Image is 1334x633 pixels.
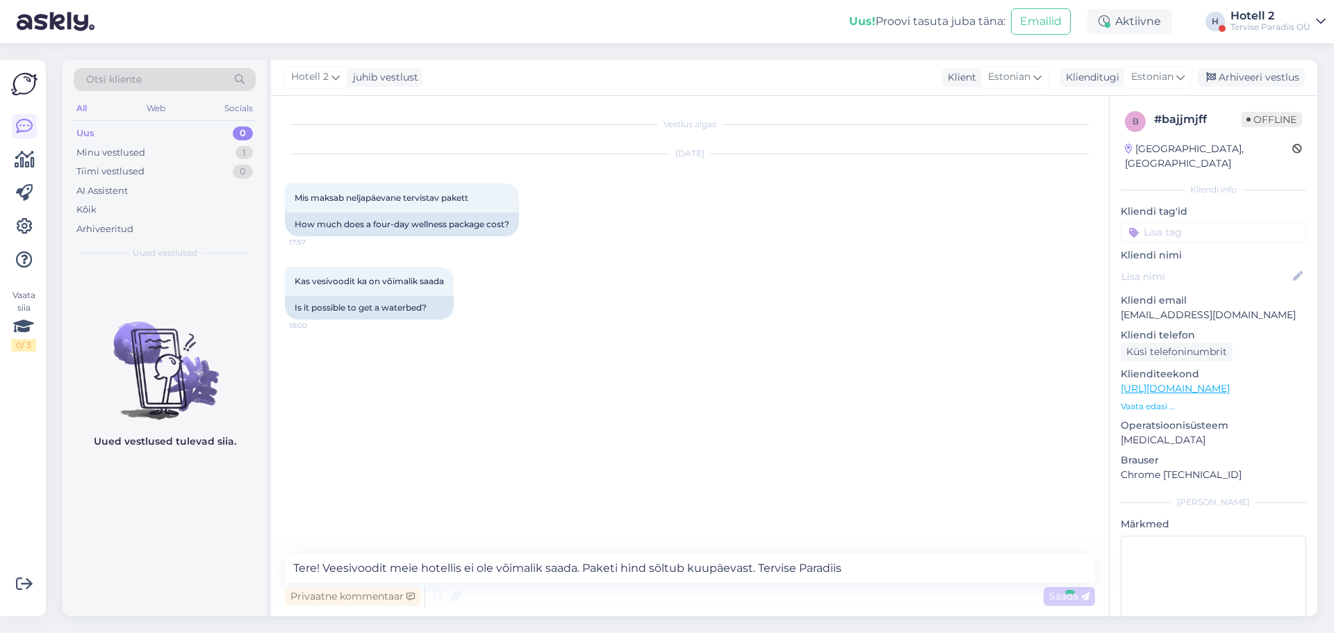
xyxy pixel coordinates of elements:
span: Hotell 2 [291,69,329,85]
div: Kliendi info [1121,183,1306,196]
img: Askly Logo [11,71,38,97]
span: 18:00 [289,320,341,331]
div: 0 [233,165,253,179]
p: [MEDICAL_DATA] [1121,433,1306,447]
a: [URL][DOMAIN_NAME] [1121,382,1230,395]
img: No chats [63,297,267,422]
input: Lisa tag [1121,222,1306,242]
div: Vestlus algas [285,118,1095,131]
span: Offline [1241,112,1302,127]
div: Klienditugi [1060,70,1119,85]
p: Kliendi tag'id [1121,204,1306,219]
div: Arhiveeri vestlus [1198,68,1305,87]
p: Brauser [1121,453,1306,468]
div: Uus [76,126,94,140]
div: Socials [222,99,256,117]
div: # bajjmjff [1154,111,1241,128]
div: Aktiivne [1087,9,1172,34]
div: Klient [942,70,976,85]
div: Web [144,99,168,117]
b: Uus! [849,15,875,28]
span: Kas vesivoodit ka on võimalik saada [295,276,444,286]
div: Proovi tasuta juba täna: [849,13,1005,30]
div: Is it possible to get a waterbed? [285,296,454,320]
a: Hotell 2Tervise Paradiis OÜ [1230,10,1326,33]
div: Tiimi vestlused [76,165,145,179]
div: Vaata siia [11,289,36,352]
div: [DATE] [285,147,1095,160]
p: [EMAIL_ADDRESS][DOMAIN_NAME] [1121,308,1306,322]
div: 0 / 3 [11,339,36,352]
p: Operatsioonisüsteem [1121,418,1306,433]
div: 1 [236,146,253,160]
span: Uued vestlused [133,247,197,259]
p: Märkmed [1121,517,1306,532]
div: H [1205,12,1225,31]
p: Chrome [TECHNICAL_ID] [1121,468,1306,482]
p: Uued vestlused tulevad siia. [94,434,236,449]
span: Estonian [988,69,1030,85]
div: [GEOGRAPHIC_DATA], [GEOGRAPHIC_DATA] [1125,142,1292,171]
span: Mis maksab neljapäevane tervistav pakett [295,192,468,203]
p: Klienditeekond [1121,367,1306,381]
span: Estonian [1131,69,1174,85]
div: [PERSON_NAME] [1121,496,1306,509]
div: Küsi telefoninumbrit [1121,343,1233,361]
div: Tervise Paradiis OÜ [1230,22,1310,33]
div: Minu vestlused [76,146,145,160]
span: b [1133,116,1139,126]
div: Kõik [76,203,97,217]
span: Otsi kliente [86,72,142,87]
p: Kliendi email [1121,293,1306,308]
div: Arhiveeritud [76,222,133,236]
div: All [74,99,90,117]
div: How much does a four-day wellness package cost? [285,213,519,236]
button: Emailid [1011,8,1071,35]
div: juhib vestlust [347,70,418,85]
div: 0 [233,126,253,140]
p: Kliendi nimi [1121,248,1306,263]
div: Hotell 2 [1230,10,1310,22]
div: AI Assistent [76,184,128,198]
p: Kliendi telefon [1121,328,1306,343]
p: Vaata edasi ... [1121,400,1306,413]
input: Lisa nimi [1121,269,1290,284]
span: 17:57 [289,237,341,247]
